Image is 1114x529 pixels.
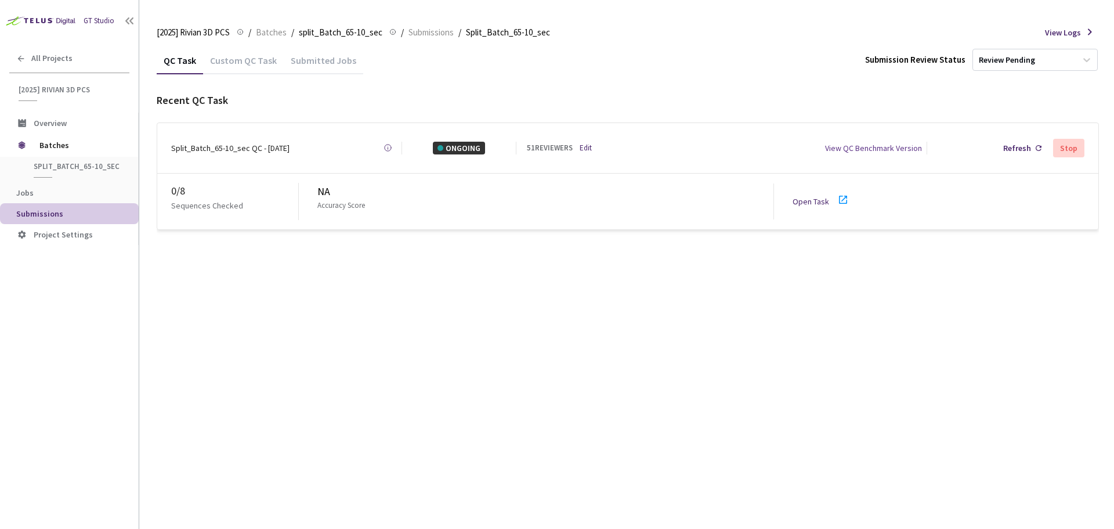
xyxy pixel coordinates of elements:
a: Submissions [406,26,456,38]
span: Batches [39,134,119,157]
span: [2025] Rivian 3D PCS [19,85,122,95]
span: split_Batch_65-10_sec [34,161,120,171]
p: Sequences Checked [171,199,243,212]
div: QC Task [157,55,203,74]
div: Recent QC Task [157,92,1099,109]
a: Edit [580,142,592,154]
div: GT Studio [84,15,114,27]
li: / [291,26,294,39]
span: All Projects [31,53,73,63]
div: ONGOING [433,142,485,154]
div: Submission Review Status [865,53,965,67]
div: Custom QC Task [203,55,284,74]
span: split_Batch_65-10_sec [299,26,382,39]
span: Submissions [408,26,454,39]
div: 51 REVIEWERS [527,142,573,154]
div: View QC Benchmark Version [825,142,922,154]
li: / [401,26,404,39]
div: 0 / 8 [171,183,298,199]
p: Accuracy Score [317,200,365,211]
div: Submitted Jobs [284,55,363,74]
li: / [248,26,251,39]
li: / [458,26,461,39]
div: Review Pending [979,55,1035,66]
a: Open Task [793,196,829,207]
div: Refresh [1003,142,1031,154]
div: Stop [1060,143,1077,153]
span: Overview [34,118,67,128]
span: Jobs [16,188,34,198]
span: Submissions [16,208,63,219]
span: View Logs [1045,26,1081,39]
div: NA [317,183,773,200]
span: Split_Batch_65-10_sec [466,26,550,39]
span: Project Settings [34,229,93,240]
div: Split_Batch_65-10_sec QC - [DATE] [171,142,290,154]
span: [2025] Rivian 3D PCS [157,26,230,39]
span: Batches [256,26,287,39]
a: Batches [254,26,289,38]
